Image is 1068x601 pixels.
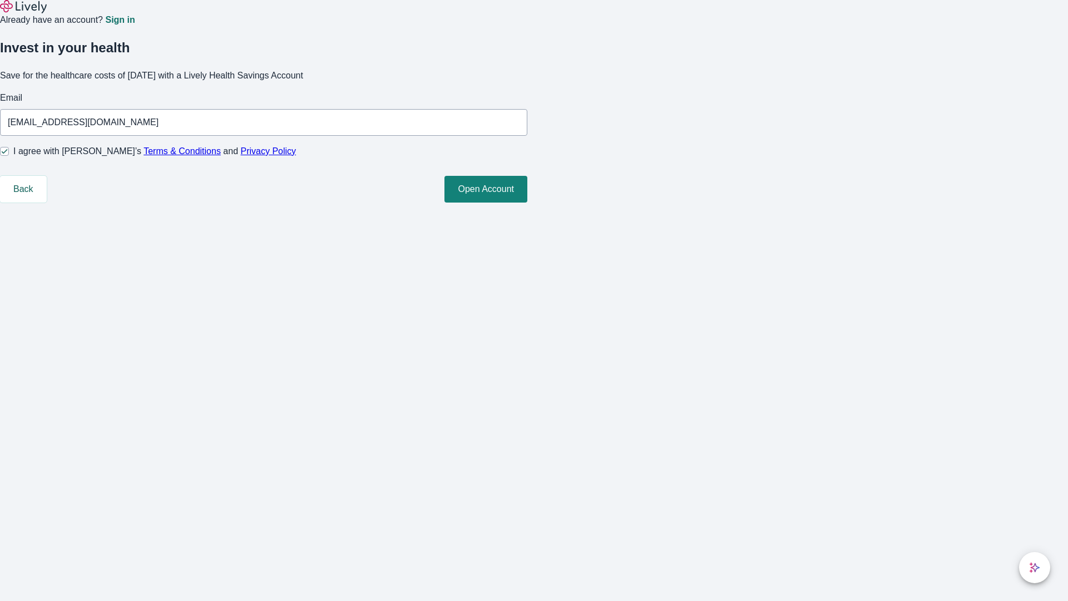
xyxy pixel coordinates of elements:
button: Open Account [444,176,527,203]
a: Terms & Conditions [144,146,221,156]
a: Sign in [105,16,135,24]
span: I agree with [PERSON_NAME]’s and [13,145,296,158]
a: Privacy Policy [241,146,296,156]
svg: Lively AI Assistant [1029,562,1040,573]
button: chat [1019,552,1050,583]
